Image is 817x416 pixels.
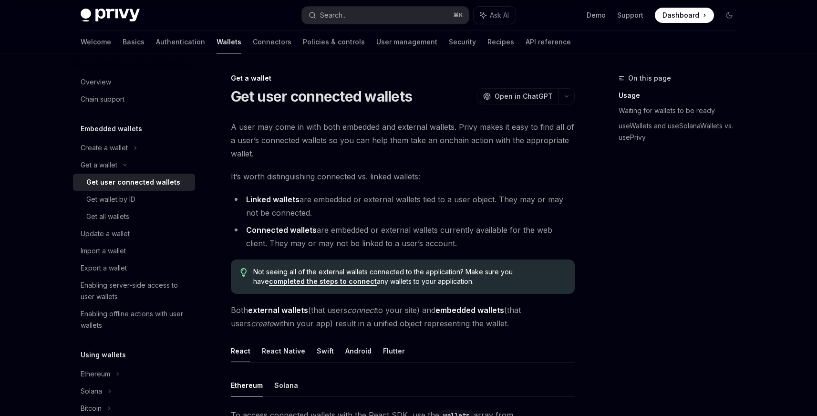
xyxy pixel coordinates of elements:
button: Android [345,340,372,362]
div: Import a wallet [81,245,126,257]
span: Both (that users to your site) and (that users within your app) result in a unified object repres... [231,303,575,330]
button: Search...⌘K [302,7,469,24]
a: Export a wallet [73,260,195,277]
img: dark logo [81,9,140,22]
a: Demo [587,10,606,20]
a: Import a wallet [73,242,195,260]
button: Open in ChatGPT [477,88,558,104]
a: Enabling server-side access to user wallets [73,277,195,305]
div: Enabling offline actions with user wallets [81,308,189,331]
a: Enabling offline actions with user wallets [73,305,195,334]
span: Open in ChatGPT [495,92,553,101]
div: Solana [81,385,102,397]
a: Welcome [81,31,111,53]
a: Support [617,10,643,20]
div: Enabling server-side access to user wallets [81,280,189,302]
a: useWallets and useSolanaWallets vs. usePrivy [619,118,745,145]
div: Get a wallet [231,73,575,83]
span: ⌘ K [453,11,463,19]
span: It’s worth distinguishing connected vs. linked wallets: [231,170,575,183]
h1: Get user connected wallets [231,88,413,105]
span: A user may come in with both embedded and external wallets. Privy makes it easy to find all of a ... [231,120,575,160]
h5: Using wallets [81,349,126,361]
a: User management [376,31,437,53]
a: Update a wallet [73,225,195,242]
span: Ask AI [490,10,509,20]
a: Security [449,31,476,53]
div: Get all wallets [86,211,129,222]
em: connect [347,305,376,315]
div: Get wallet by ID [86,194,135,205]
button: Flutter [383,340,405,362]
div: Bitcoin [81,403,102,414]
a: Basics [123,31,145,53]
li: are embedded or external wallets currently available for the web client. They may or may not be l... [231,223,575,250]
button: React [231,340,250,362]
a: Authentication [156,31,205,53]
a: completed the steps to connect [269,277,377,286]
button: Ask AI [474,7,516,24]
button: React Native [262,340,305,362]
span: Dashboard [662,10,699,20]
div: Get a wallet [81,159,117,171]
div: Export a wallet [81,262,127,274]
span: On this page [628,73,671,84]
button: Solana [274,374,298,396]
a: Wallets [217,31,241,53]
li: are embedded or external wallets tied to a user object. They may or may not be connected. [231,193,575,219]
a: Get wallet by ID [73,191,195,208]
a: Recipes [487,31,514,53]
div: Search... [320,10,347,21]
button: Swift [317,340,334,362]
a: Get all wallets [73,208,195,225]
svg: Tip [240,268,247,277]
button: Toggle dark mode [722,8,737,23]
strong: embedded wallets [435,305,504,315]
div: Chain support [81,94,124,105]
a: Connectors [253,31,291,53]
em: create [251,319,273,328]
div: Create a wallet [81,142,128,154]
div: Ethereum [81,368,110,380]
a: Overview [73,73,195,91]
a: Dashboard [655,8,714,23]
div: Overview [81,76,111,88]
strong: external wallets [248,305,308,315]
div: Get user connected wallets [86,177,180,188]
a: Get user connected wallets [73,174,195,191]
a: Waiting for wallets to be ready [619,103,745,118]
a: Chain support [73,91,195,108]
h5: Embedded wallets [81,123,142,135]
a: API reference [526,31,571,53]
strong: Connected wallets [246,225,317,235]
div: Update a wallet [81,228,130,239]
a: Policies & controls [303,31,365,53]
strong: Linked wallets [246,195,300,204]
span: Not seeing all of the external wallets connected to the application? Make sure you have any walle... [253,267,565,286]
a: Usage [619,88,745,103]
button: Ethereum [231,374,263,396]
